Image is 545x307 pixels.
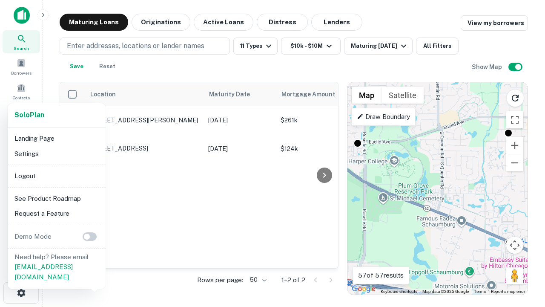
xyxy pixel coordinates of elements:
[14,263,73,281] a: [EMAIL_ADDRESS][DOMAIN_NAME]
[14,110,44,120] a: SoloPlan
[11,131,102,146] li: Landing Page
[14,252,99,282] p: Need help? Please email
[11,206,102,221] li: Request a Feature
[14,111,44,119] strong: Solo Plan
[11,191,102,206] li: See Product Roadmap
[11,232,55,242] p: Demo Mode
[11,168,102,184] li: Logout
[11,146,102,162] li: Settings
[502,239,545,280] iframe: Chat Widget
